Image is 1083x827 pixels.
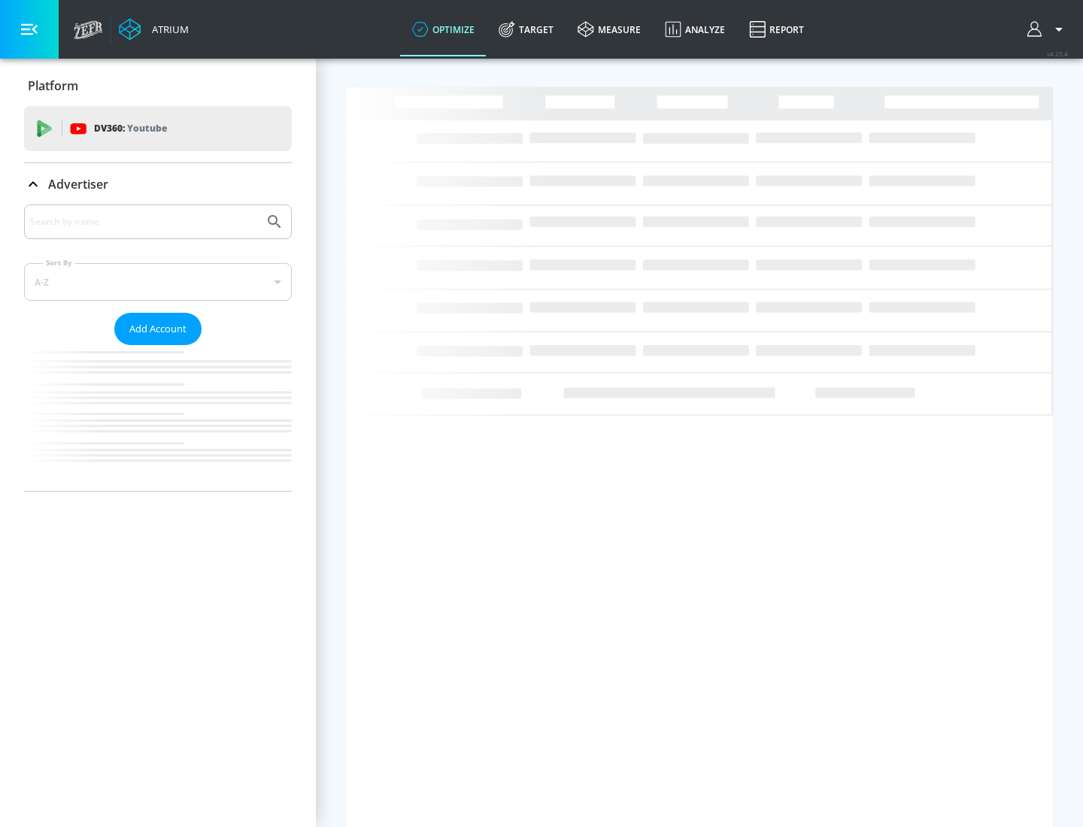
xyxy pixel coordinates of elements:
div: Platform [24,65,292,107]
a: measure [566,2,653,56]
a: Atrium [119,18,189,41]
a: Report [737,2,816,56]
a: optimize [400,2,487,56]
input: Search by name [30,212,258,232]
label: Sort By [43,258,75,268]
p: DV360: [94,120,167,137]
div: Advertiser [24,163,292,205]
a: Analyze [653,2,737,56]
p: Youtube [127,120,167,136]
div: Atrium [146,23,189,36]
p: Advertiser [48,176,108,192]
div: A-Z [24,263,292,301]
span: v 4.25.4 [1047,50,1068,58]
p: Platform [28,77,78,94]
nav: list of Advertiser [24,345,292,491]
div: Advertiser [24,204,292,491]
a: Target [487,2,566,56]
div: DV360: Youtube [24,106,292,151]
span: Add Account [129,320,187,338]
button: Add Account [114,313,202,345]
